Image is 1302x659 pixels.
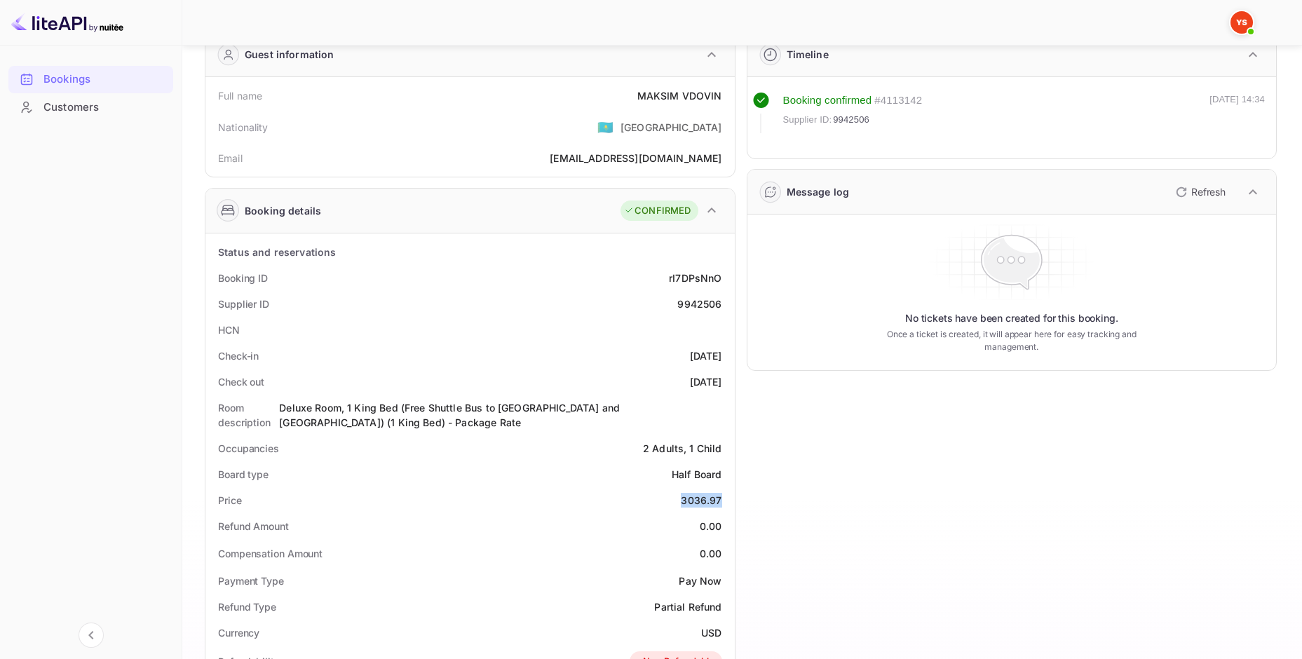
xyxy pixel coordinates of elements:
[8,66,173,92] a: Bookings
[787,47,829,62] div: Timeline
[700,519,722,534] div: 0.00
[1167,181,1231,203] button: Refresh
[679,573,721,588] div: Pay Now
[218,88,262,103] div: Full name
[8,94,173,120] a: Customers
[669,271,721,285] div: rI7DPsNnO
[218,151,243,165] div: Email
[218,599,276,614] div: Refund Type
[218,493,242,508] div: Price
[637,88,722,103] div: MAKSIM VDOVIN
[245,47,334,62] div: Guest information
[1230,11,1253,34] img: Yandex Support
[700,546,722,561] div: 0.00
[597,114,613,140] span: United States
[218,400,279,430] div: Room description
[624,204,691,218] div: CONFIRMED
[550,151,721,165] div: [EMAIL_ADDRESS][DOMAIN_NAME]
[654,599,721,614] div: Partial Refund
[43,100,166,116] div: Customers
[787,184,850,199] div: Message log
[279,400,721,430] div: Deluxe Room, 1 King Bed (Free Shuttle Bus to [GEOGRAPHIC_DATA] and [GEOGRAPHIC_DATA]) (1 King Bed...
[218,120,269,135] div: Nationality
[1191,184,1226,199] p: Refresh
[218,374,264,389] div: Check out
[218,297,269,311] div: Supplier ID
[218,322,240,337] div: HCN
[8,66,173,93] div: Bookings
[677,297,721,311] div: 9942506
[11,11,123,34] img: LiteAPI logo
[643,441,722,456] div: 2 Adults, 1 Child
[672,467,722,482] div: Half Board
[833,113,869,127] span: 9942506
[783,113,832,127] span: Supplier ID:
[783,93,872,109] div: Booking confirmed
[1209,93,1265,133] div: [DATE] 14:34
[218,245,336,259] div: Status and reservations
[218,441,279,456] div: Occupancies
[8,94,173,121] div: Customers
[869,328,1154,353] p: Once a ticket is created, it will appear here for easy tracking and management.
[218,519,289,534] div: Refund Amount
[43,72,166,88] div: Bookings
[218,625,259,640] div: Currency
[218,467,269,482] div: Board type
[874,93,922,109] div: # 4113142
[905,311,1118,325] p: No tickets have been created for this booking.
[79,623,104,648] button: Collapse navigation
[690,348,722,363] div: [DATE]
[621,120,722,135] div: [GEOGRAPHIC_DATA]
[218,546,323,561] div: Compensation Amount
[690,374,722,389] div: [DATE]
[218,271,268,285] div: Booking ID
[245,203,321,218] div: Booking details
[218,348,259,363] div: Check-in
[701,625,721,640] div: USD
[218,573,284,588] div: Payment Type
[681,493,721,508] div: 3036.97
